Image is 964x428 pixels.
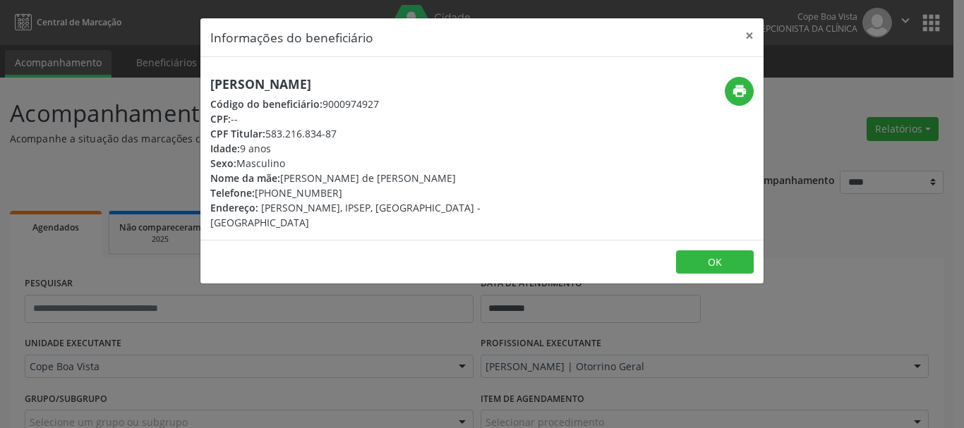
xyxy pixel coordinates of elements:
h5: Informações do beneficiário [210,28,373,47]
div: 9000974927 [210,97,566,111]
button: print [725,77,754,106]
span: Código do beneficiário: [210,97,323,111]
h5: [PERSON_NAME] [210,77,566,92]
span: Telefone: [210,186,255,200]
button: OK [676,250,754,274]
div: -- [210,111,566,126]
span: Idade: [210,142,240,155]
span: CPF: [210,112,231,126]
div: Masculino [210,156,566,171]
div: [PERSON_NAME] de [PERSON_NAME] [210,171,566,185]
button: Close [735,18,764,53]
span: [PERSON_NAME], IPSEP, [GEOGRAPHIC_DATA] - [GEOGRAPHIC_DATA] [210,201,481,229]
div: [PHONE_NUMBER] [210,185,566,200]
span: Nome da mãe: [210,171,280,185]
i: print [732,83,747,99]
div: 583.216.834-87 [210,126,566,141]
span: Endereço: [210,201,258,214]
span: CPF Titular: [210,127,265,140]
span: Sexo: [210,157,236,170]
div: 9 anos [210,141,566,156]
